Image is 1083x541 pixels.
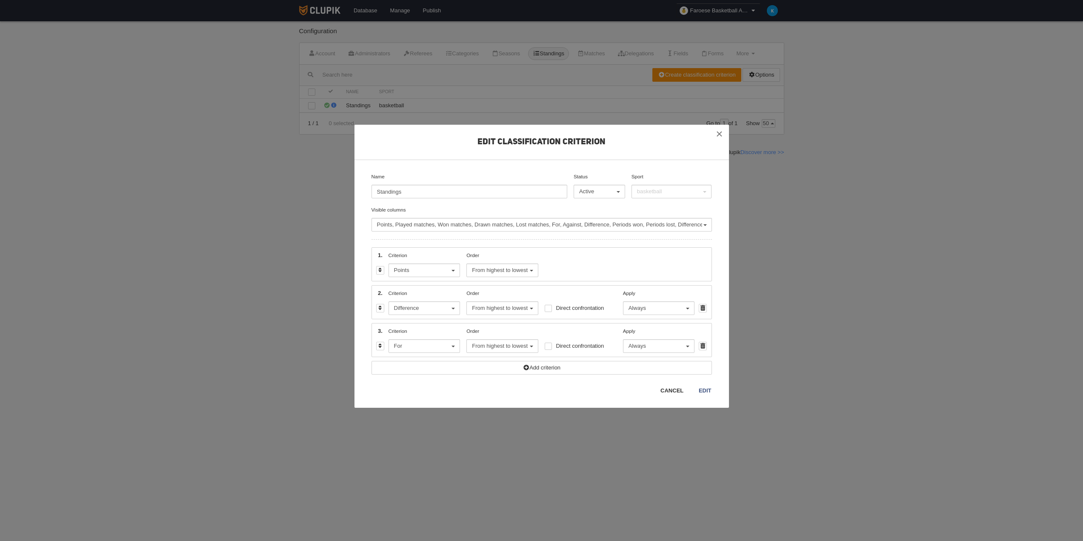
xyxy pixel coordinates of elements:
[394,342,451,350] span: For
[545,330,617,350] label: Direct confrontation
[545,292,617,312] label: Direct confrontation
[466,301,538,315] button: Order
[389,301,460,315] button: Criterion
[472,266,529,274] span: From highest to lowest
[623,301,695,315] button: Apply
[371,173,567,198] label: Name
[623,327,695,353] label: Apply
[579,188,615,195] span: Active
[466,327,538,353] label: Order
[574,185,625,198] button: Status
[710,125,729,143] button: ×
[472,342,529,350] span: From highest to lowest
[371,206,712,232] label: Visible columns
[389,263,460,277] button: Criterion
[389,289,460,315] label: Criterion
[377,221,702,229] span: Points, Played matches, Won matches, Drawn matches, Lost matches, For, Against, Difference, Perio...
[466,289,538,315] label: Order
[632,173,712,198] label: Sport
[354,137,729,160] h2: Edit classification criterion
[389,339,460,353] button: Criterion
[472,304,529,312] span: From highest to lowest
[660,386,684,395] a: Cancel
[629,342,685,350] span: Always
[394,304,451,312] span: Difference
[623,289,695,315] label: Apply
[371,185,567,198] input: Name
[629,304,685,312] span: Always
[371,218,712,232] button: Visible columns
[389,327,460,353] label: Criterion
[632,185,712,198] button: Sport
[371,361,712,375] a: Add criterion
[389,252,460,277] label: Criterion
[466,339,538,353] button: Order
[574,173,625,198] label: Status
[623,339,695,353] button: Apply
[698,386,712,395] a: Edit
[466,252,538,277] label: Order
[466,263,538,277] button: Order
[394,266,451,274] span: Points
[637,188,702,195] span: basketball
